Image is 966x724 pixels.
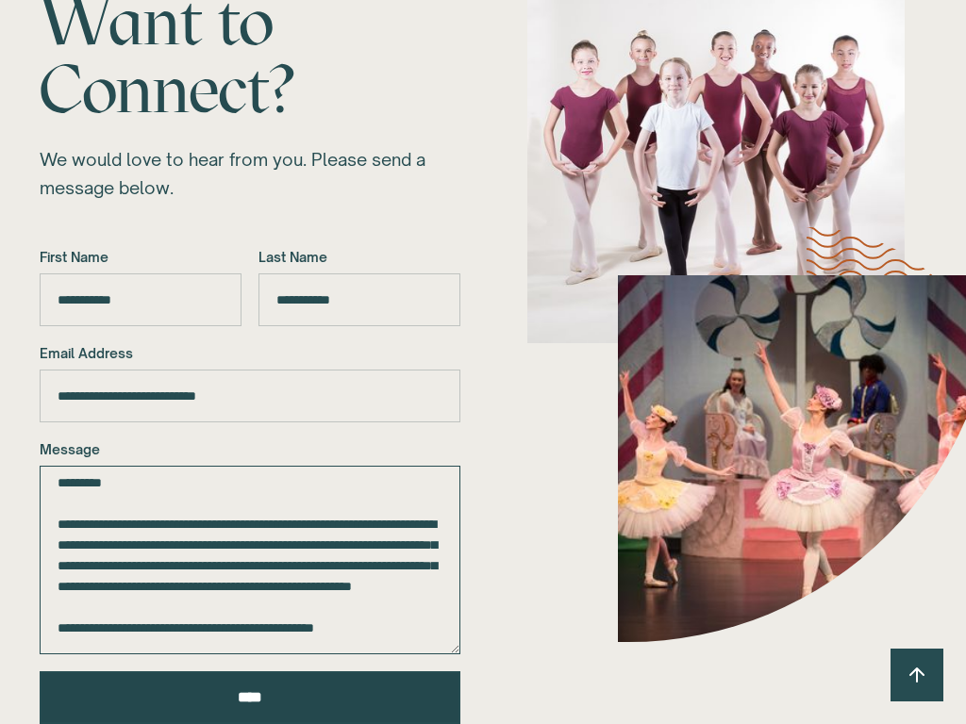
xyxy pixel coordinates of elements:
label: Last Name [258,247,460,268]
div: We would love to hear from you. Please send a message below. [40,145,460,202]
label: First Name [40,247,241,268]
label: Message [40,439,460,460]
label: Email Address [40,343,460,364]
form: Newsletter 1 [40,247,460,724]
